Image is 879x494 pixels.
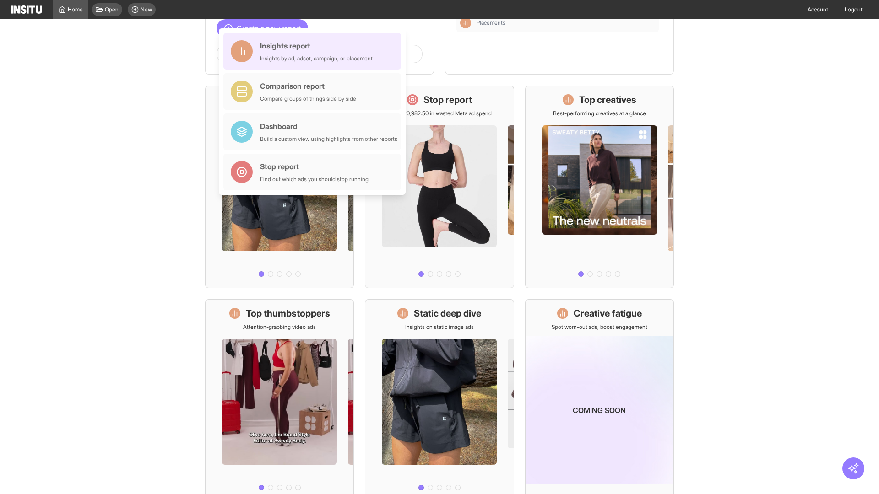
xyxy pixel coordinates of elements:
[237,23,301,34] span: Create a new report
[205,86,354,288] a: What's live nowSee all active ads instantly
[579,93,636,106] h1: Top creatives
[217,19,308,38] button: Create a new report
[11,5,42,14] img: Logo
[141,6,152,13] span: New
[387,110,492,117] p: Save £20,982.50 in wasted Meta ad spend
[260,95,356,102] div: Compare groups of things side by side
[246,307,330,320] h1: Top thumbstoppers
[477,19,505,27] span: Placements
[105,6,119,13] span: Open
[260,135,397,143] div: Build a custom view using highlights from other reports
[260,55,373,62] div: Insights by ad, adset, campaign, or placement
[405,323,474,331] p: Insights on static image ads
[525,86,674,288] a: Top creativesBest-performing creatives at a glance
[260,121,397,132] div: Dashboard
[260,81,356,91] div: Comparison report
[260,161,369,172] div: Stop report
[260,176,369,183] div: Find out which ads you should stop running
[423,93,472,106] h1: Stop report
[260,40,373,51] div: Insights report
[68,6,83,13] span: Home
[243,323,316,331] p: Attention-grabbing video ads
[460,17,471,28] div: Insights
[477,19,655,27] span: Placements
[365,86,514,288] a: Stop reportSave £20,982.50 in wasted Meta ad spend
[553,110,646,117] p: Best-performing creatives at a glance
[414,307,481,320] h1: Static deep dive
